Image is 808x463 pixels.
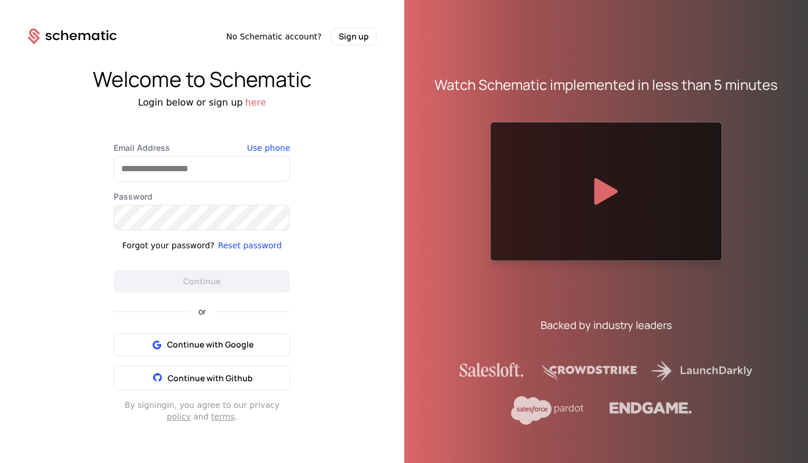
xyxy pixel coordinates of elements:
div: Forgot your password? [122,240,215,251]
button: Continue with Github [114,366,290,390]
button: Reset password [218,240,282,251]
button: here [245,96,266,110]
label: Password [114,191,290,202]
button: Sign up [331,28,376,45]
div: Backed by industry leaders [541,317,672,333]
a: terms [211,412,235,421]
span: No Schematic account? [226,31,322,42]
span: Continue with Google [167,339,253,350]
button: Use phone [247,142,290,154]
label: Email Address [114,142,290,154]
a: policy [167,412,191,421]
div: Watch Schematic implemented in less than 5 minutes [434,75,778,94]
span: Continue with Github [168,372,253,384]
button: Continue [114,270,290,293]
div: By signing in , you agree to our privacy and . [114,399,290,422]
button: Continue with Google [114,333,290,356]
span: or [189,308,215,316]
